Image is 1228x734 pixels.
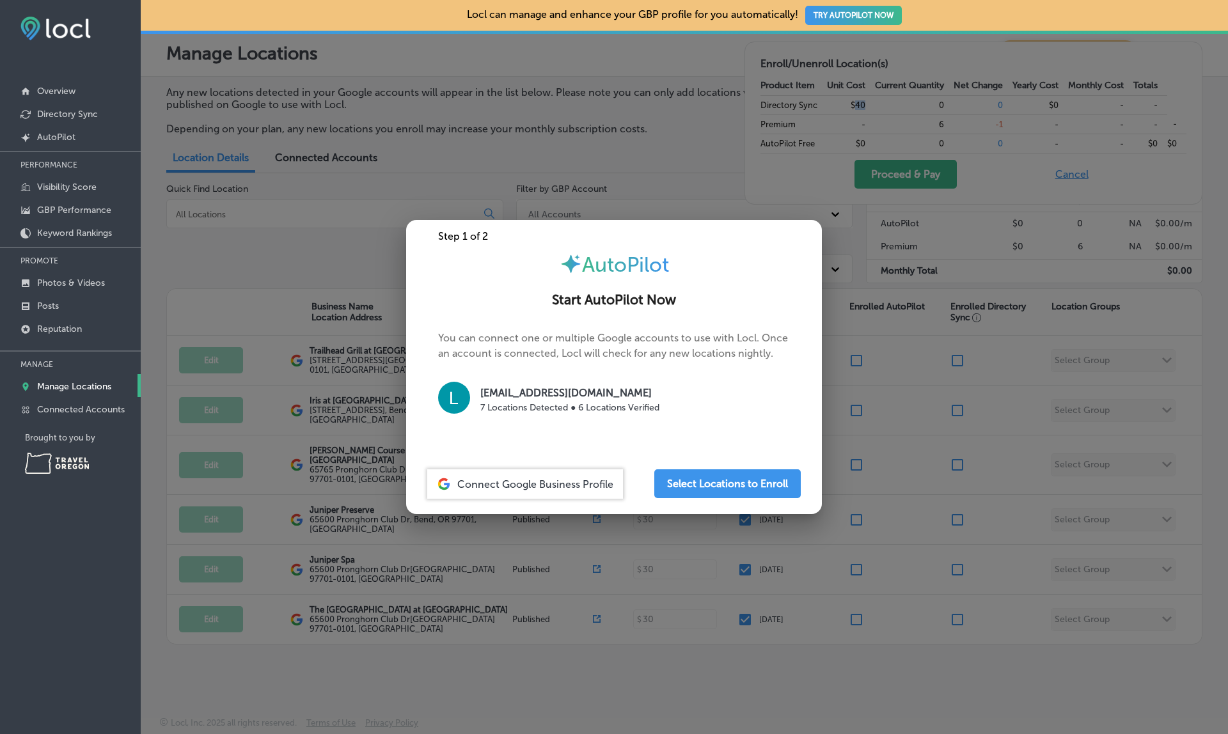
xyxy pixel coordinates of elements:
p: Photos & Videos [37,277,105,288]
span: Connect Google Business Profile [457,478,613,490]
p: Directory Sync [37,109,98,120]
img: Travel Oregon [25,453,89,474]
p: Keyword Rankings [37,228,112,238]
p: Brought to you by [25,433,141,442]
p: AutoPilot [37,132,75,143]
h2: Start AutoPilot Now [421,292,807,308]
p: GBP Performance [37,205,111,215]
p: Posts [37,301,59,311]
button: TRY AUTOPILOT NOW [805,6,902,25]
div: Step 1 of 2 [406,230,822,242]
img: fda3e92497d09a02dc62c9cd864e3231.png [20,17,91,40]
span: AutoPilot [582,253,669,277]
img: autopilot-icon [560,253,582,275]
p: Connected Accounts [37,404,125,415]
p: Reputation [37,324,82,334]
button: Select Locations to Enroll [654,469,801,498]
p: Manage Locations [37,381,111,392]
p: 7 Locations Detected ● 6 Locations Verified [480,401,659,414]
p: [EMAIL_ADDRESS][DOMAIN_NAME] [480,386,659,401]
p: Visibility Score [37,182,97,192]
p: You can connect one or multiple Google accounts to use with Locl. Once an account is connected, L... [438,331,790,428]
p: Overview [37,86,75,97]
